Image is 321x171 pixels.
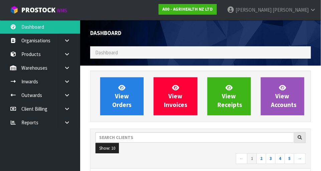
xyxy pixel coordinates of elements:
a: 2 [257,153,266,164]
a: ViewAccounts [261,77,304,115]
img: cube-alt.png [10,6,18,14]
a: ← [236,153,248,164]
span: View Invoices [164,84,187,109]
small: WMS [57,7,67,14]
button: Show: 10 [96,143,119,154]
span: View Accounts [271,84,297,109]
nav: Page navigation [96,153,306,165]
span: View Receipts [218,84,243,109]
a: → [294,153,306,164]
input: Search clients [96,132,294,143]
span: View Orders [112,84,132,109]
a: 5 [285,153,294,164]
span: [PERSON_NAME] [273,7,309,13]
a: ViewOrders [100,77,144,115]
a: 4 [275,153,285,164]
span: [PERSON_NAME] [235,7,272,13]
strong: A00 - AGRIHEALTH NZ LTD [162,6,213,12]
a: 1 [247,153,257,164]
span: ProStock [21,6,55,14]
span: Dashboard [95,49,118,56]
a: 3 [266,153,276,164]
a: ViewReceipts [207,77,251,115]
a: A00 - AGRIHEALTH NZ LTD [159,4,217,15]
a: ViewInvoices [154,77,197,115]
span: Dashboard [90,29,121,37]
